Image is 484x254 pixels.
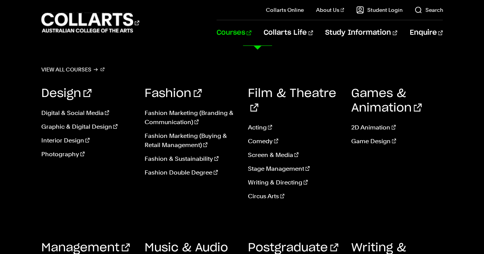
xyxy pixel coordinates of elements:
a: Photography [41,150,133,159]
a: Graphic & Digital Design [41,122,133,131]
a: Fashion [145,88,202,99]
a: Fashion Marketing (Branding & Communication) [145,108,236,127]
a: View all courses [41,64,105,75]
a: Screen & Media [248,150,340,160]
a: Comedy [248,137,340,146]
a: Management [41,242,130,254]
a: Stage Management [248,164,340,173]
a: Search [414,6,443,14]
a: Study Information [325,20,397,45]
a: Digital & Social Media [41,108,133,118]
a: Courses [217,20,251,45]
a: About Us [316,6,344,14]
a: Enquire [409,20,443,45]
a: Circus Arts [248,192,340,201]
a: Student Login [356,6,402,14]
a: Fashion Marketing (Buying & Retail Management) [145,131,236,150]
a: Games & Animation [351,88,422,114]
a: Writing & Directing [248,178,340,187]
div: Go to homepage [41,12,139,34]
a: Fashion Double Degree [145,168,236,177]
a: Collarts Online [266,6,304,14]
a: Collarts Life [264,20,313,45]
a: Interior Design [41,136,133,145]
a: Postgraduate [248,242,338,254]
a: Game Design [351,137,443,146]
a: 2D Animation [351,123,443,132]
a: Design [41,88,91,99]
a: Film & Theatre [248,88,336,114]
a: Acting [248,123,340,132]
a: Fashion & Sustainability [145,154,236,163]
